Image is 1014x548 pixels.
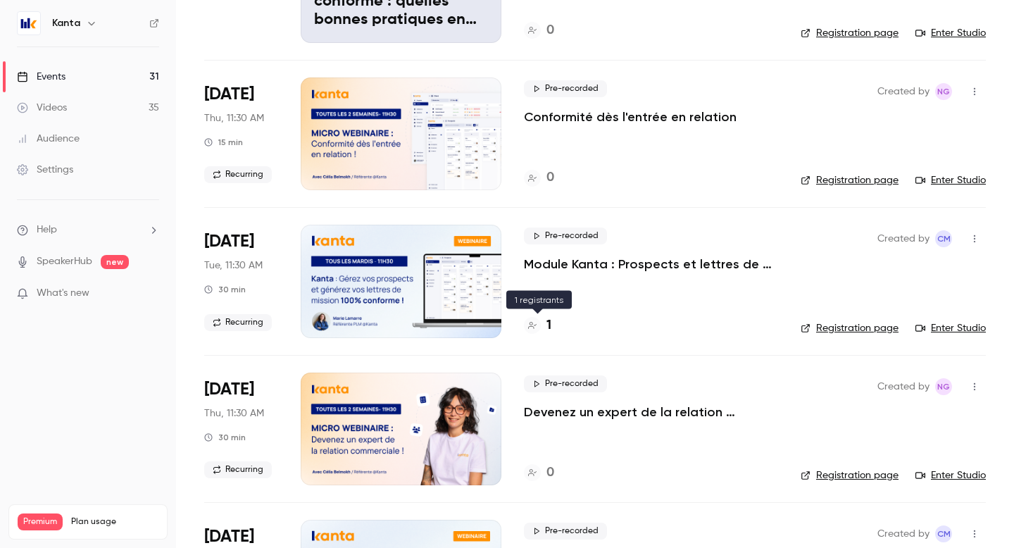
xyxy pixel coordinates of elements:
img: Kanta [18,12,40,35]
a: Enter Studio [915,173,986,187]
a: 0 [524,21,554,40]
div: Videos [17,101,67,115]
span: Pre-recorded [524,375,607,392]
a: 1 [524,316,551,335]
span: Pre-recorded [524,523,607,540]
span: Plan usage [71,516,158,528]
h4: 1 [546,316,551,335]
span: Charlotte MARTEL [935,525,952,542]
span: [DATE] [204,525,254,548]
div: 30 min [204,432,246,443]
a: Registration page [801,26,899,40]
h4: 0 [546,168,554,187]
span: Recurring [204,166,272,183]
span: Created by [877,83,930,100]
li: help-dropdown-opener [17,223,159,237]
span: CM [937,525,951,542]
span: Created by [877,525,930,542]
div: Events [17,70,65,84]
div: Audience [17,132,80,146]
span: Recurring [204,314,272,331]
span: Created by [877,230,930,247]
a: Enter Studio [915,321,986,335]
a: Conformité dès l'entrée en relation [524,108,737,125]
span: [DATE] [204,83,254,106]
a: Registration page [801,468,899,482]
span: new [101,255,129,269]
span: Premium [18,513,63,530]
div: 15 min [204,137,243,148]
span: What's new [37,286,89,301]
h4: 0 [546,463,554,482]
a: SpeakerHub [37,254,92,269]
span: Thu, 11:30 AM [204,111,264,125]
h4: 0 [546,21,554,40]
span: [DATE] [204,378,254,401]
span: Charlotte MARTEL [935,230,952,247]
span: Tue, 11:30 AM [204,259,263,273]
a: Registration page [801,173,899,187]
span: Recurring [204,461,272,478]
div: Oct 21 Tue, 11:30 AM (Europe/Paris) [204,225,278,337]
span: NG [937,378,950,395]
a: Devenez un expert de la relation commerciale ! [524,404,778,421]
span: Nicolas Guitard [935,378,952,395]
div: Oct 16 Thu, 11:30 AM (Europe/Paris) [204,77,278,190]
span: Help [37,223,57,237]
a: Enter Studio [915,468,986,482]
span: Pre-recorded [524,228,607,244]
span: Created by [877,378,930,395]
a: 0 [524,168,554,187]
a: 0 [524,463,554,482]
iframe: Noticeable Trigger [142,287,159,300]
a: Enter Studio [915,26,986,40]
span: CM [937,230,951,247]
span: Thu, 11:30 AM [204,406,264,421]
a: Module Kanta : Prospects et lettres de mission [524,256,778,273]
h6: Kanta [52,16,80,30]
div: Oct 23 Thu, 11:30 AM (Europe/Paris) [204,373,278,485]
div: 30 min [204,284,246,295]
span: NG [937,83,950,100]
a: Registration page [801,321,899,335]
span: [DATE] [204,230,254,253]
span: Pre-recorded [524,80,607,97]
span: Nicolas Guitard [935,83,952,100]
div: Settings [17,163,73,177]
